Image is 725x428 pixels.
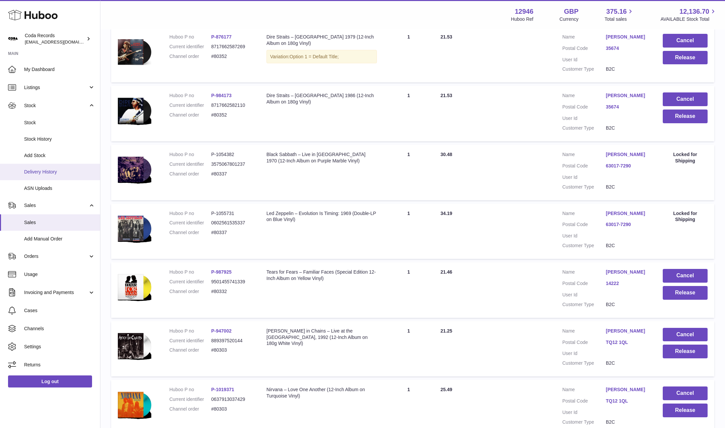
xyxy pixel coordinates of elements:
dd: B2C [606,360,649,366]
span: 34.19 [440,211,452,216]
span: 21.46 [440,269,452,275]
a: [PERSON_NAME] [606,386,649,393]
dt: Postal Code [562,398,606,406]
div: Dire Straits – [GEOGRAPHIC_DATA] 1979 (12-Inch Album on 180g Vinyl) [266,34,377,47]
a: P-1019371 [211,387,234,392]
dd: #80352 [211,53,253,60]
a: 35674 [606,104,649,110]
dt: User Id [562,350,606,357]
dt: Customer Type [562,125,606,131]
a: TQ12 1QL [606,398,649,404]
span: 21.53 [440,34,452,40]
span: Settings [24,344,95,350]
button: Cancel [663,269,708,283]
dt: Customer Type [562,419,606,425]
a: [PERSON_NAME] [606,34,649,40]
span: Add Manual Order [24,236,95,242]
div: Nirvana – Love One Another (12-Inch Album on Turquoise Vinyl) [266,386,377,399]
dt: Customer Type [562,184,606,190]
button: Cancel [663,386,708,400]
dt: User Id [562,409,606,416]
span: Add Stock [24,152,95,159]
button: Release [663,345,708,358]
a: 375.16 Total sales [605,7,634,22]
td: 1 [384,27,434,83]
a: 35674 [606,45,649,52]
span: Usage [24,271,95,278]
dt: Huboo P no [169,34,211,40]
img: 1755854139.png [118,210,151,246]
img: 129461731280201.png [118,386,151,423]
dd: #80303 [211,347,253,353]
span: ASN Uploads [24,185,95,192]
button: Release [663,404,708,417]
dd: 3575067801237 [211,161,253,167]
a: [PERSON_NAME] [606,328,649,334]
dd: 889397520144 [211,338,253,344]
dd: B2C [606,66,649,72]
dt: Channel order [169,406,211,412]
img: 129461755072384.png [118,151,151,188]
a: P-984173 [211,93,232,98]
dt: Postal Code [562,280,606,288]
dd: B2C [606,419,649,425]
strong: 12946 [515,7,534,16]
div: Currency [560,16,579,22]
span: Orders [24,253,88,260]
a: 14222 [606,280,649,287]
a: [PERSON_NAME] [606,269,649,275]
button: Release [663,110,708,123]
span: Stock [24,120,95,126]
a: P-876177 [211,34,232,40]
span: [EMAIL_ADDRESS][DOMAIN_NAME] [25,39,98,45]
span: My Dashboard [24,66,95,73]
a: Log out [8,375,92,387]
a: 63017-7290 [606,221,649,228]
button: Cancel [663,328,708,342]
div: Tears for Fears – Familiar Faces (Special Edition 12-Inch Album on Yellow Vinyl) [266,269,377,282]
td: 1 [384,262,434,318]
dt: Name [562,92,606,100]
span: Delivery History [24,169,95,175]
span: Sales [24,219,95,226]
dt: Current identifier [169,338,211,344]
dt: Current identifier [169,220,211,226]
div: Huboo Ref [511,16,534,22]
dt: Name [562,328,606,336]
dt: Current identifier [169,161,211,167]
dt: User Id [562,57,606,63]
span: Returns [24,362,95,368]
a: [PERSON_NAME] [606,151,649,158]
dd: B2C [606,301,649,308]
dd: #80352 [211,112,253,118]
dt: Postal Code [562,45,606,53]
span: Invoicing and Payments [24,289,88,296]
span: Stock History [24,136,95,142]
dd: 0637913037429 [211,396,253,403]
dd: B2C [606,242,649,249]
td: 1 [384,204,434,259]
dt: Postal Code [562,221,606,229]
dt: Channel order [169,347,211,353]
img: haz@pcatmedia.com [8,34,18,44]
dt: Customer Type [562,301,606,308]
dt: Customer Type [562,242,606,249]
img: 1716913156.png [118,269,151,305]
span: Option 1 = Default Title; [290,54,339,59]
dd: P-1055731 [211,210,253,217]
img: DireStraitsSanFrancisco1979VinylMockupforShopify.png [118,34,151,70]
dt: Name [562,151,606,159]
dd: 8717662582110 [211,102,253,109]
button: Release [663,286,708,300]
dt: Postal Code [562,163,606,171]
button: Release [663,51,708,65]
span: Listings [24,84,88,91]
dd: B2C [606,184,649,190]
span: 30.48 [440,152,452,157]
dd: #80303 [211,406,253,412]
dd: #80337 [211,229,253,236]
dt: Channel order [169,112,211,118]
a: P-987925 [211,269,232,275]
span: 25.49 [440,387,452,392]
dt: Customer Type [562,360,606,366]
